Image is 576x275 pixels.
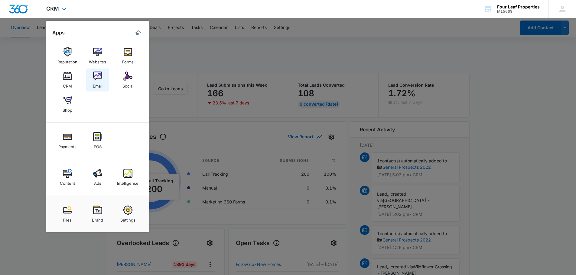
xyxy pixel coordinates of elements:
div: POS [94,141,102,149]
div: Content [60,178,75,186]
div: CRM [63,81,72,88]
a: Files [56,203,79,225]
a: Brand [86,203,109,225]
div: Forms [122,56,134,64]
a: Settings [116,203,139,225]
div: Websites [89,56,106,64]
h2: Apps [52,30,65,36]
a: Payments [56,129,79,152]
div: Shop [63,105,72,113]
div: account name [497,5,540,9]
a: Forms [116,44,139,67]
a: Marketing 360® Dashboard [133,28,143,38]
a: Social [116,69,139,91]
a: Reputation [56,44,79,67]
a: Websites [86,44,109,67]
div: Reputation [57,56,77,64]
div: Settings [120,215,135,222]
div: Social [122,81,133,88]
div: Ads [94,178,101,186]
a: Shop [56,93,79,116]
span: CRM [46,5,59,12]
div: Intelligence [117,178,138,186]
div: Email [93,81,103,88]
a: CRM [56,69,79,91]
div: account id [497,9,540,14]
div: Brand [92,215,103,222]
a: POS [86,129,109,152]
a: Ads [86,166,109,189]
a: Intelligence [116,166,139,189]
a: Content [56,166,79,189]
a: Email [86,69,109,91]
div: Files [63,215,72,222]
div: Payments [58,141,76,149]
